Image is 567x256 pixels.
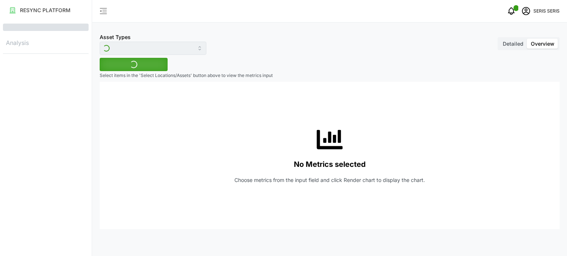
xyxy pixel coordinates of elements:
p: Analysis [3,37,89,48]
p: RESYNC PLATFORM [20,7,71,14]
a: RESYNC PLATFORM [3,3,89,18]
button: schedule [519,4,533,18]
button: notifications [504,4,519,18]
button: RESYNC PLATFORM [3,4,89,17]
p: SERIS SERIS [533,8,560,15]
span: Overview [531,41,554,47]
label: Asset Types [100,33,131,41]
p: Select items in the 'Select Locations/Assets' button above to view the metrics input [100,73,560,79]
p: Choose metrics from the input field and click Render chart to display the chart. [234,176,425,184]
span: Detailed [503,41,523,47]
p: No Metrics selected [294,158,366,171]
